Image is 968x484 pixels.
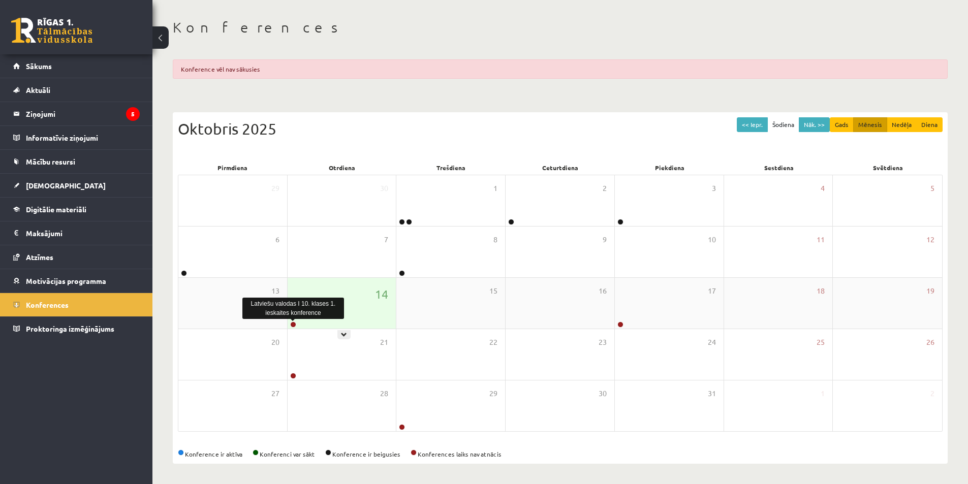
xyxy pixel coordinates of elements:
[13,317,140,340] a: Proktoringa izmēģinājums
[489,337,497,348] span: 22
[26,300,69,309] span: Konferences
[708,337,716,348] span: 24
[13,221,140,245] a: Maksājumi
[13,102,140,125] a: Ziņojumi5
[11,18,92,43] a: Rīgas 1. Tālmācības vidusskola
[13,150,140,173] a: Mācību resursi
[926,337,934,348] span: 26
[821,183,825,194] span: 4
[13,269,140,293] a: Motivācijas programma
[489,388,497,399] span: 29
[13,293,140,316] a: Konferences
[853,117,887,132] button: Mēnesis
[13,174,140,197] a: [DEMOGRAPHIC_DATA]
[712,183,716,194] span: 3
[26,181,106,190] span: [DEMOGRAPHIC_DATA]
[830,117,854,132] button: Gads
[13,54,140,78] a: Sākums
[380,183,388,194] span: 30
[26,252,53,262] span: Atzīmes
[799,117,830,132] button: Nāk. >>
[833,160,943,175] div: Svētdiena
[271,337,279,348] span: 20
[26,61,52,71] span: Sākums
[926,234,934,245] span: 12
[26,205,86,214] span: Digitālie materiāli
[603,234,607,245] span: 9
[708,388,716,399] span: 31
[13,198,140,221] a: Digitālie materiāli
[926,285,934,297] span: 19
[708,285,716,297] span: 17
[817,285,825,297] span: 18
[724,160,833,175] div: Sestdiena
[396,160,506,175] div: Trešdiena
[26,85,50,94] span: Aktuāli
[375,285,388,303] span: 14
[275,234,279,245] span: 6
[384,234,388,245] span: 7
[615,160,724,175] div: Piekdiena
[178,449,943,459] div: Konference ir aktīva Konferenci var sākt Konference ir beigusies Konferences laiks nav atnācis
[126,107,140,121] i: 5
[380,388,388,399] span: 28
[13,245,140,269] a: Atzīmes
[173,19,948,36] h1: Konferences
[737,117,768,132] button: << Iepr.
[271,285,279,297] span: 13
[271,183,279,194] span: 29
[599,337,607,348] span: 23
[380,337,388,348] span: 21
[506,160,615,175] div: Ceturtdiena
[13,126,140,149] a: Informatīvie ziņojumi
[13,78,140,102] a: Aktuāli
[599,285,607,297] span: 16
[603,183,607,194] span: 2
[930,183,934,194] span: 5
[271,388,279,399] span: 27
[708,234,716,245] span: 10
[887,117,917,132] button: Nedēļa
[178,117,943,140] div: Oktobris 2025
[26,324,114,333] span: Proktoringa izmēģinājums
[242,298,344,319] div: Latviešu valodas I 10. klases 1. ieskaites konference
[493,183,497,194] span: 1
[26,157,75,166] span: Mācību resursi
[26,126,140,149] legend: Informatīvie ziņojumi
[489,285,497,297] span: 15
[178,160,287,175] div: Pirmdiena
[817,337,825,348] span: 25
[821,388,825,399] span: 1
[767,117,799,132] button: Šodiena
[916,117,943,132] button: Diena
[26,221,140,245] legend: Maksājumi
[817,234,825,245] span: 11
[287,160,396,175] div: Otrdiena
[26,102,140,125] legend: Ziņojumi
[599,388,607,399] span: 30
[930,388,934,399] span: 2
[26,276,106,285] span: Motivācijas programma
[173,59,948,79] div: Konference vēl nav sākusies
[493,234,497,245] span: 8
